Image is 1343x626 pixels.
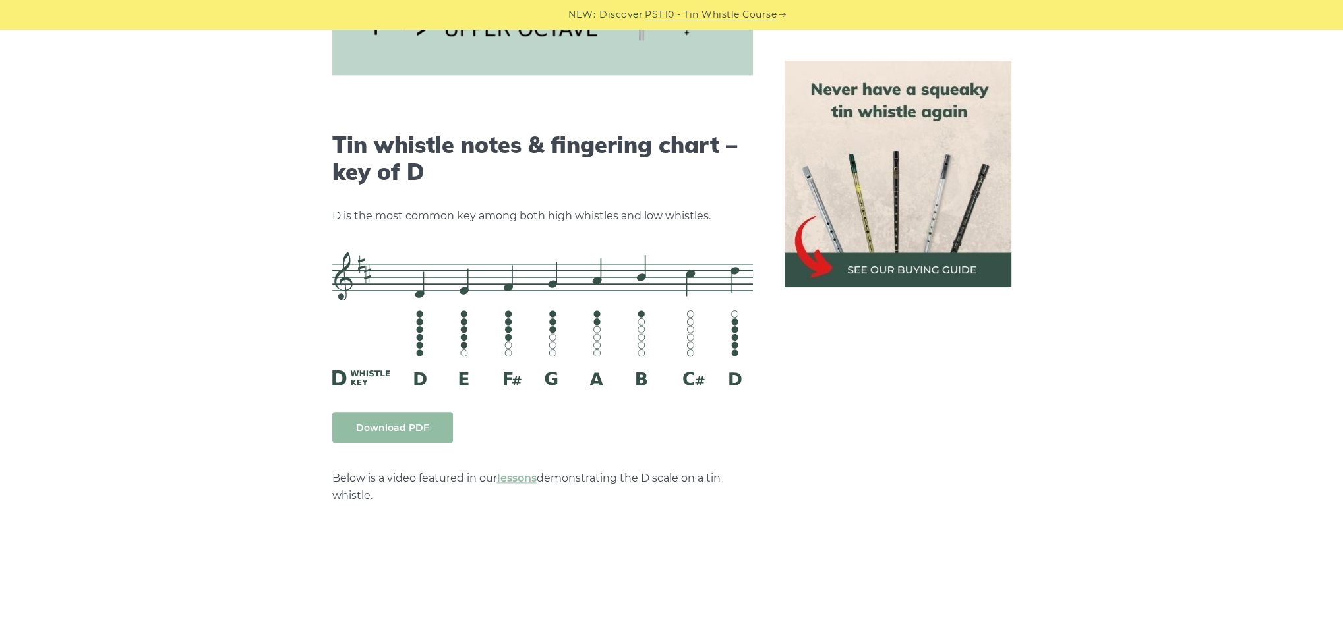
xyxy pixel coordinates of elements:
[599,7,643,22] span: Discover
[497,472,537,484] a: lessons
[332,470,753,504] p: Below is a video featured in our demonstrating the D scale on a tin whistle.
[568,7,595,22] span: NEW:
[332,132,753,186] h2: Tin whistle notes & fingering chart – key of D
[785,61,1011,287] img: tin whistle buying guide
[645,7,777,22] a: PST10 - Tin Whistle Course
[332,252,753,385] img: D Whistle Fingering Chart And Notes
[332,208,753,225] p: D is the most common key among both high whistles and low whistles.
[332,412,453,443] a: Download PDF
